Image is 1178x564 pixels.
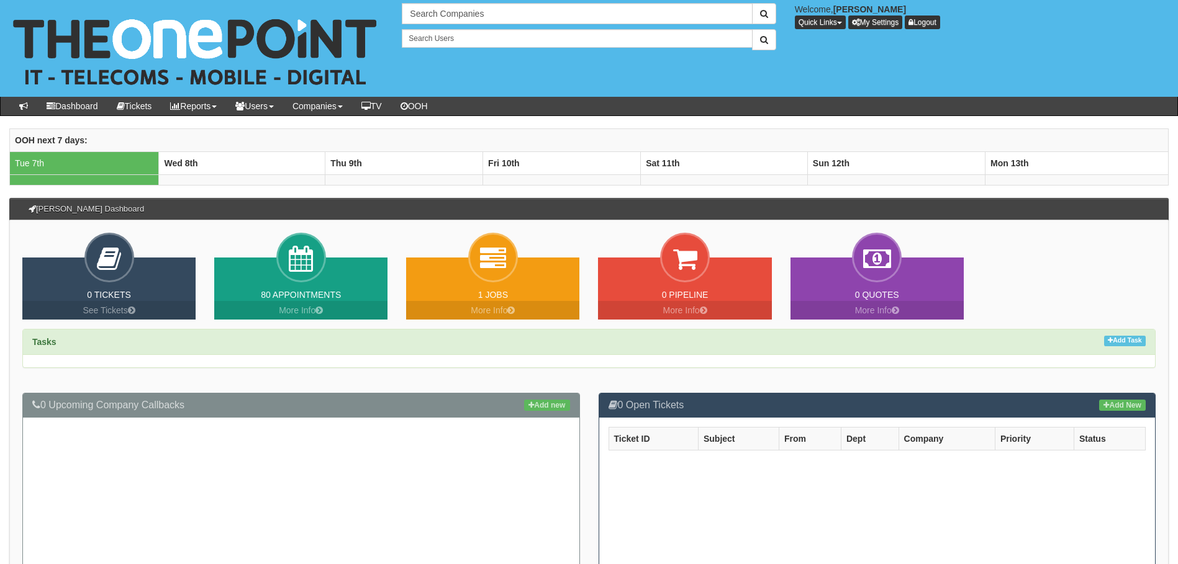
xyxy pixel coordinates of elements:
a: Users [226,97,283,115]
th: Subject [698,427,779,450]
a: More Info [598,301,771,320]
a: 0 Tickets [87,290,131,300]
a: More Info [406,301,579,320]
td: Tue 7th [10,151,159,174]
input: Search Users [402,29,752,48]
a: Add Task [1104,336,1146,346]
h3: [PERSON_NAME] Dashboard [22,199,150,220]
th: Sat 11th [641,151,808,174]
div: Welcome, [786,3,1178,29]
h3: 0 Upcoming Company Callbacks [32,400,570,411]
a: Reports [161,97,226,115]
a: Tickets [107,97,161,115]
th: From [779,427,841,450]
th: Ticket ID [609,427,698,450]
a: See Tickets [22,301,196,320]
th: Dept [841,427,899,450]
a: Add New [1099,400,1146,411]
a: 0 Pipeline [662,290,709,300]
a: 1 Jobs [478,290,508,300]
a: OOH [391,97,437,115]
strong: Tasks [32,337,57,347]
a: More Info [791,301,964,320]
a: 80 Appointments [261,290,341,300]
th: Thu 9th [325,151,483,174]
a: Companies [283,97,352,115]
button: Quick Links [795,16,846,29]
th: Company [899,427,995,450]
th: Priority [995,427,1074,450]
b: [PERSON_NAME] [833,4,906,14]
a: My Settings [848,16,903,29]
a: TV [352,97,391,115]
th: Wed 8th [159,151,325,174]
a: Add new [524,400,569,411]
th: Mon 13th [985,151,1169,174]
input: Search Companies [402,3,752,24]
a: More Info [214,301,387,320]
th: Fri 10th [483,151,641,174]
a: 0 Quotes [855,290,899,300]
a: Dashboard [37,97,107,115]
a: Logout [905,16,940,29]
th: Status [1074,427,1145,450]
th: Sun 12th [807,151,985,174]
th: OOH next 7 days: [10,128,1169,151]
h3: 0 Open Tickets [609,400,1146,411]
